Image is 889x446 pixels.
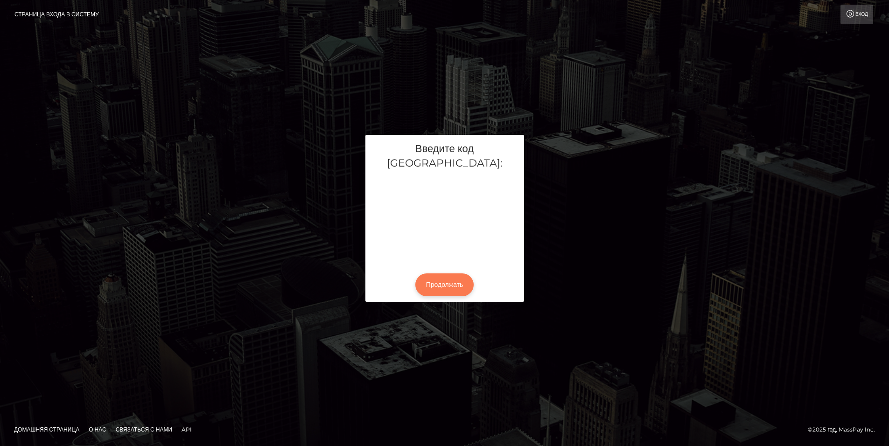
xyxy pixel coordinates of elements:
[112,422,176,437] a: Связаться с нами
[812,426,875,433] ya-tr-span: 2025 год, MassPay Inc.
[372,177,517,260] iframe: mtcaptcha
[85,422,110,437] a: О нас
[116,426,172,433] ya-tr-span: Связаться с нами
[426,280,463,289] ya-tr-span: Продолжать
[808,425,882,435] div: ©
[14,11,99,18] ya-tr-span: Страница входа в систему
[415,273,474,296] button: Продолжать
[387,142,503,169] ya-tr-span: Введите код [GEOGRAPHIC_DATA]:
[14,5,99,24] a: Страница входа в систему
[89,426,106,433] ya-tr-span: О нас
[855,11,868,17] ya-tr-span: Вход
[10,422,83,437] a: Домашняя страница
[178,422,196,437] a: API
[14,426,79,433] ya-tr-span: Домашняя страница
[840,5,873,24] a: Вход
[182,426,192,433] ya-tr-span: API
